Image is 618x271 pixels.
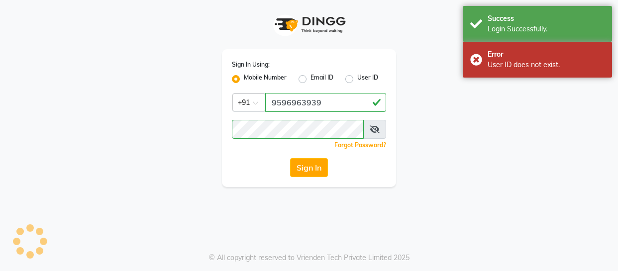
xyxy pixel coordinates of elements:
input: Username [265,93,386,112]
div: Success [488,13,605,24]
label: User ID [357,73,378,85]
div: Login Successfully. [488,24,605,34]
label: Email ID [310,73,333,85]
button: Sign In [290,158,328,177]
div: Error [488,49,605,60]
input: Username [232,120,364,139]
a: Forgot Password? [334,141,386,149]
label: Sign In Using: [232,60,270,69]
label: Mobile Number [244,73,287,85]
div: User ID does not exist. [488,60,605,70]
img: logo1.svg [269,10,349,39]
